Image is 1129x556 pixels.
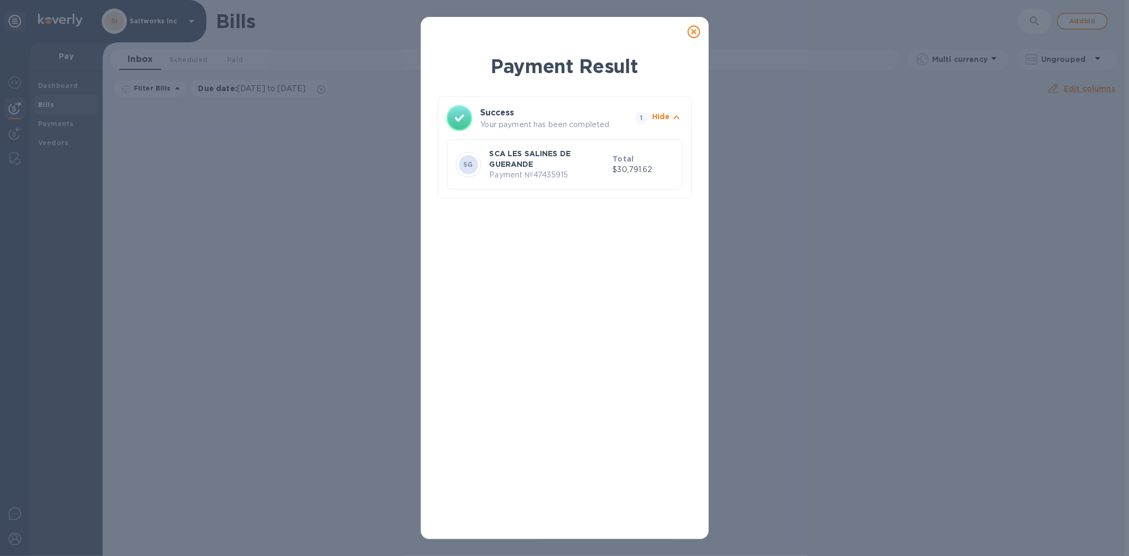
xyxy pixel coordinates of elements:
p: Payment № 47435915 [490,169,609,181]
b: Total [612,155,634,163]
p: Hide [652,111,670,122]
p: SCA LES SALINES DE GUERANDE [490,148,609,169]
p: $30,791.62 [612,164,673,175]
p: Your payment has been completed. [481,119,631,130]
h3: Success [481,106,616,119]
h1: Payment Result [438,53,692,79]
span: 1 [635,112,648,124]
button: Hide [652,111,683,125]
b: SG [463,160,473,168]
